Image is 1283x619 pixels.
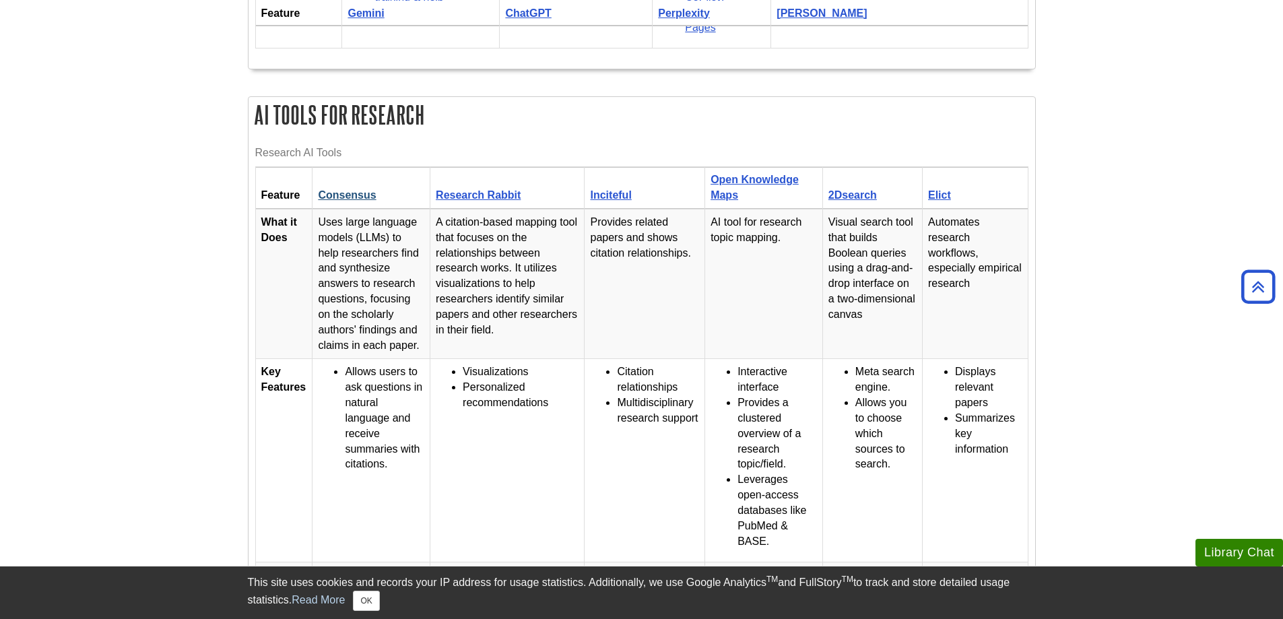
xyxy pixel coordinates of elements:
a: Back to Top [1237,278,1280,296]
td: Uses large language models (LLMs) to help researchers find and synthesize answers to research que... [312,209,430,359]
li: Meta search engine. [855,364,917,395]
li: Summarizes key information [955,411,1022,457]
caption: Research AI Tools [255,139,1028,166]
a: Perplexity [658,7,709,19]
a: [PERSON_NAME] [777,7,867,19]
td: Automates research workflows, especially empirical research [923,209,1028,359]
button: Library Chat [1195,539,1283,566]
a: Inciteful [590,189,631,201]
li: Provides a clustered overview of a research topic/field. [737,395,817,472]
a: 2Dsearch [828,189,877,201]
li: Citation relationships [617,364,699,395]
sup: TM [766,575,778,584]
li: Multidisciplinary research support [617,395,699,426]
div: This site uses cookies and records your IP address for usage statistics. Additionally, we use Goo... [248,575,1036,611]
td: Free [822,562,922,604]
h2: AI Tools for Research [249,97,1035,133]
th: Feature [255,167,312,209]
td: Provides related papers and shows citation relationships. [585,209,705,359]
a: Open Knowledge Maps [711,174,799,201]
td: Visual search tool that builds Boolean queries using a drag-and-drop interface on a two-dimension... [822,209,922,359]
td: A citation-based mapping tool that focuses on the relationships between research works. It utiliz... [430,209,585,359]
td: AI tool for research topic mapping. [705,209,823,359]
td: Free [312,562,430,604]
td: Free [923,562,1028,604]
a: Gemini [348,7,384,19]
li: Allows you to choose which sources to search. [855,395,917,472]
a: ChatGPT [505,7,551,19]
li: Displays relevant papers [955,364,1022,411]
li: Allows users to ask questions in natural language and receive summaries with citations. [345,364,424,472]
li: Visualizations [463,364,579,380]
td: Free [705,562,823,604]
li: Personalized recommendations [463,380,579,411]
a: Elict [928,189,951,201]
button: Close [353,591,379,611]
a: Consensus [318,189,376,201]
strong: Key Features [261,366,306,393]
a: Read More [292,594,345,606]
sup: TM [842,575,853,584]
li: Interactive interface [737,364,817,395]
a: Research Rabbit [436,189,521,201]
strong: What it Does [261,216,297,243]
li: Leverages open-access databases like PubMed & BASE. [737,472,817,549]
td: Free [585,562,705,604]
